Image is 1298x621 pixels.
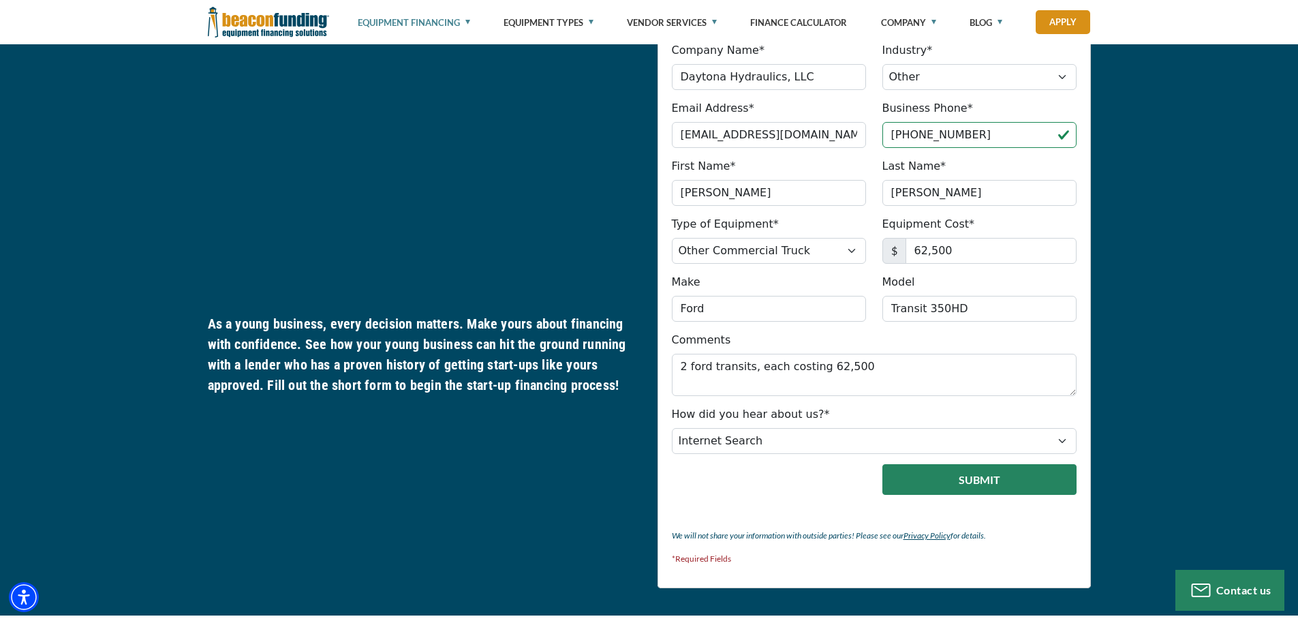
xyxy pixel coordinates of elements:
a: Apply [1036,10,1090,34]
span: Contact us [1216,584,1271,596]
button: Submit [882,464,1077,495]
h5: As a young business, every decision matters. Make yours about financing with confidence. See how ... [208,314,641,395]
label: Company Name* [672,42,764,59]
iframe: reCAPTCHA [672,464,837,506]
label: Comments [672,332,731,348]
label: Email Address* [672,100,754,117]
span: $ [882,238,906,264]
input: Beacon Funding [672,64,866,90]
div: Accessibility Menu [9,582,39,612]
label: Make [672,274,700,290]
label: Type of Equipment* [672,216,779,232]
p: We will not share your information with outside parties! Please see our for details. [672,528,1077,544]
label: How did you hear about us?* [672,406,830,423]
a: Privacy Policy [903,530,951,541]
input: John [672,180,866,206]
label: Last Name* [882,158,946,175]
p: *Required Fields [672,551,1077,567]
input: (555) 555-5555 [882,122,1077,148]
label: First Name* [672,158,736,175]
label: Business Phone* [882,100,973,117]
label: Industry* [882,42,933,59]
input: Doe [882,180,1077,206]
iframe: Getting Approved for Financing as a Start-up [208,59,641,303]
input: jdoe@gmail.com [672,122,866,148]
label: Equipment Cost* [882,216,975,232]
button: Contact us [1175,570,1284,611]
input: 50,000 [906,238,1077,264]
label: Model [882,274,915,290]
